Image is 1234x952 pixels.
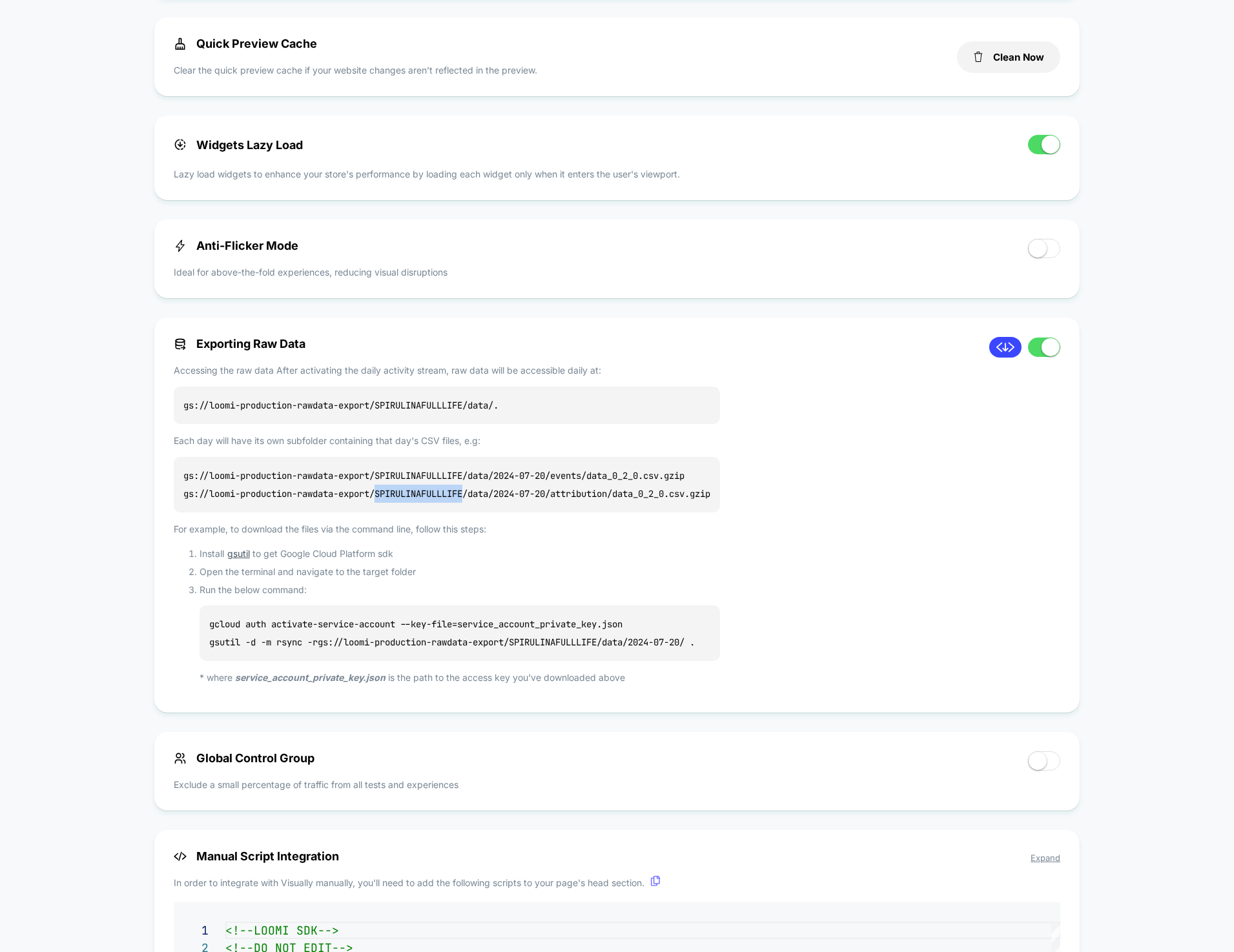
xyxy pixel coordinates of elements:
[174,751,314,765] span: Global Control Group
[174,457,720,512] p: gs://loomi-production-rawdata-export/SPIRULINAFULLLIFE/data/2024-07-20/events/data_0_2_0.csv.gzip...
[200,581,720,684] li: Run the below command:
[200,605,720,661] p: gcloud auth activate-service-account --key-file=service_account_private_key.json gsutil -d -m rsy...
[174,167,1060,181] p: Lazy load widgets to enhance your store's performance by loading each widget only when it enters ...
[174,876,1060,889] p: In order to integrate with Visually manually, you'll need to add the following scripts to your pa...
[200,671,720,684] p: * where is the path to the access key you've downloaded above
[227,548,250,559] a: gsutil
[174,239,298,252] span: Anti-Flicker Mode
[957,41,1060,73] button: Clean Now
[174,778,458,791] p: Exclude a small percentage of traffic from all tests and experiences
[200,563,720,581] li: Open the terminal and navigate to the target folder
[174,138,303,152] span: Widgets Lazy Load
[200,545,720,563] li: Install to get Google Cloud Platform sdk
[174,265,447,279] p: Ideal for above-the-fold experiences, reducing visual disruptions
[174,337,305,350] span: Exporting Raw Data
[174,37,317,50] span: Quick Preview Cache
[1031,853,1060,863] span: Expand
[174,522,720,684] p: For example, to download the files via the command line, follow this steps:
[235,672,386,683] i: service_account_private_key.json
[174,363,720,377] p: Accessing the raw data After activating the daily activity stream, raw data will be accessible da...
[174,387,720,424] p: gs://loomi-production-rawdata-export/SPIRULINAFULLLIFE/data/ .
[174,849,1060,863] span: Manual Script Integration
[174,434,720,447] p: Each day will have its own subfolder containing that day's CSV files, e.g:
[174,63,537,77] p: Clear the quick preview cache if your website changes aren’t reflected in the preview.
